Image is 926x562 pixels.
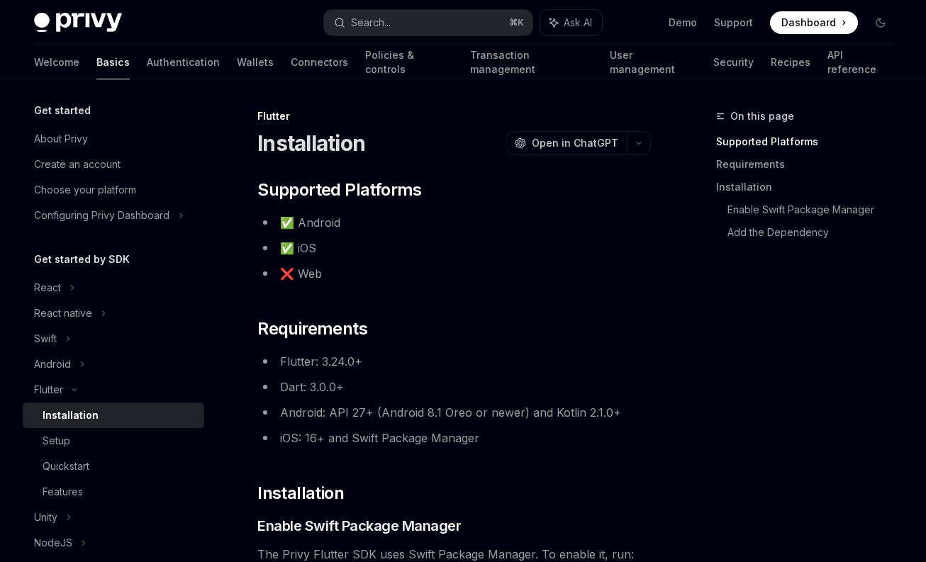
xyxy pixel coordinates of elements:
[257,179,422,201] span: Supported Platforms
[237,45,274,79] a: Wallets
[34,381,63,398] div: Flutter
[564,16,592,30] span: Ask AI
[770,11,858,34] a: Dashboard
[34,156,121,173] div: Create an account
[23,428,204,454] a: Setup
[23,126,204,152] a: About Privy
[34,330,57,347] div: Swift
[257,403,651,422] li: Android: API 27+ (Android 8.1 Oreo or newer) and Kotlin 2.1.0+
[257,317,367,340] span: Requirements
[610,45,696,79] a: User management
[34,305,92,322] div: React native
[257,130,365,156] h1: Installation
[714,16,753,30] a: Support
[716,176,903,198] a: Installation
[257,238,651,258] li: ✅ iOS
[34,130,88,147] div: About Privy
[257,109,651,123] div: Flutter
[716,153,903,176] a: Requirements
[34,509,57,526] div: Unity
[291,45,348,79] a: Connectors
[781,16,836,30] span: Dashboard
[96,45,130,79] a: Basics
[730,108,794,125] span: On this page
[23,403,204,428] a: Installation
[716,130,903,153] a: Supported Platforms
[509,17,524,28] span: ⌘ K
[869,11,892,34] button: Toggle dark mode
[540,10,602,35] button: Ask AI
[34,251,130,268] h5: Get started by SDK
[713,45,754,79] a: Security
[324,10,533,35] button: Search...⌘K
[470,45,592,79] a: Transaction management
[365,45,453,79] a: Policies & controls
[34,356,71,373] div: Android
[34,13,122,33] img: dark logo
[727,221,903,244] a: Add the Dependency
[23,479,204,505] a: Features
[147,45,220,79] a: Authentication
[23,152,204,177] a: Create an account
[43,432,70,449] div: Setup
[506,131,627,155] button: Open in ChatGPT
[257,377,651,397] li: Dart: 3.0.0+
[257,264,651,283] li: ❌ Web
[34,207,169,224] div: Configuring Privy Dashboard
[43,458,89,475] div: Quickstart
[669,16,697,30] a: Demo
[257,213,651,232] li: ✅ Android
[43,407,99,424] div: Installation
[23,454,204,479] a: Quickstart
[34,534,72,551] div: NodeJS
[771,45,810,79] a: Recipes
[23,177,204,203] a: Choose your platform
[257,352,651,371] li: Flutter: 3.24.0+
[34,102,91,119] h5: Get started
[257,428,651,448] li: iOS: 16+ and Swift Package Manager
[257,482,344,505] span: Installation
[827,45,892,79] a: API reference
[34,279,61,296] div: React
[43,483,83,500] div: Features
[532,136,618,150] span: Open in ChatGPT
[351,14,391,31] div: Search...
[34,181,136,198] div: Choose your platform
[727,198,903,221] a: Enable Swift Package Manager
[34,45,79,79] a: Welcome
[257,516,461,536] span: Enable Swift Package Manager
